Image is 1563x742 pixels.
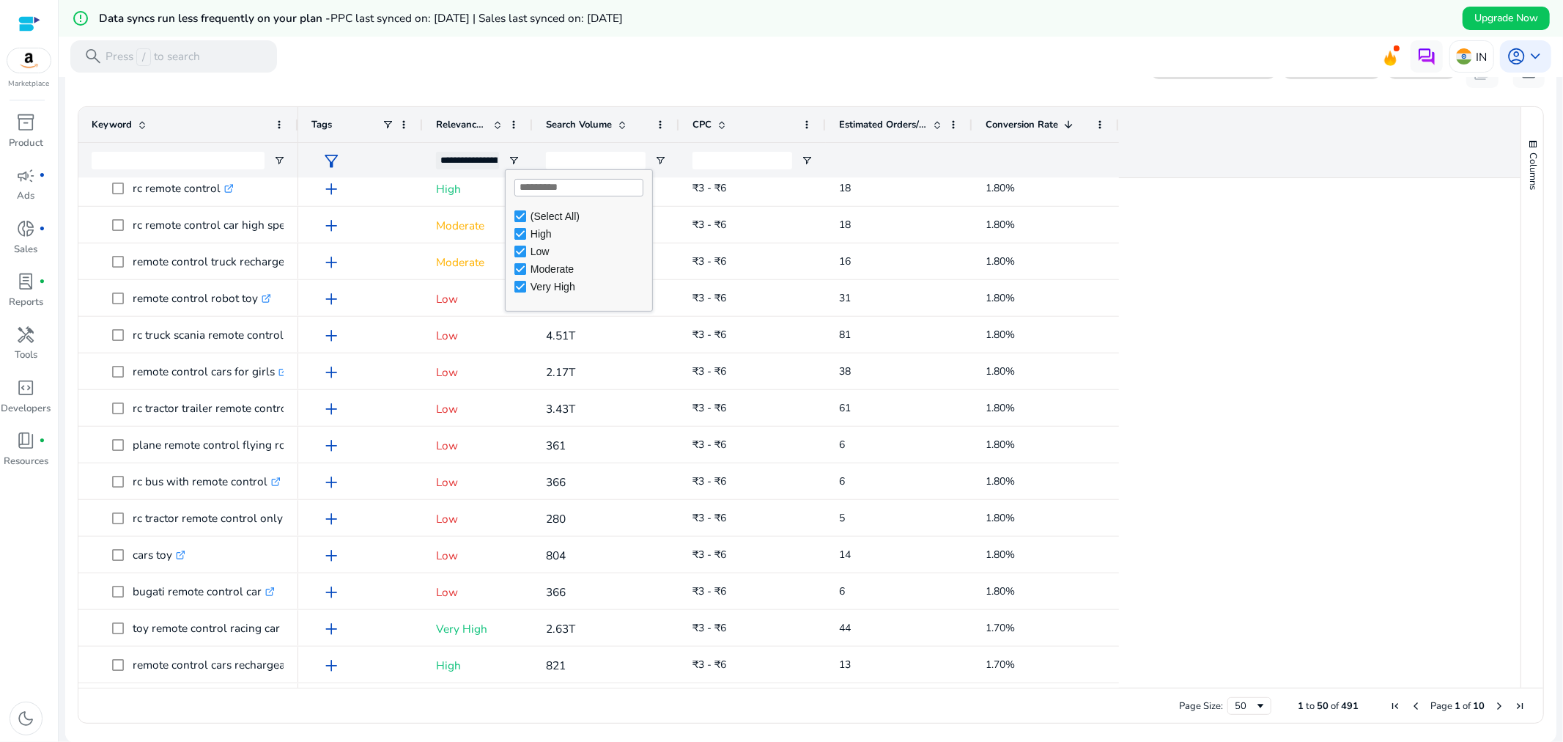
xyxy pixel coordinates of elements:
span: 4.51T [546,328,575,343]
span: Tags [311,118,332,131]
span: 31 [839,291,851,305]
span: add [322,510,341,529]
span: dark_mode [17,709,36,728]
span: 1.80% [986,218,1015,232]
span: 61 [839,401,851,415]
div: 50 [1235,699,1255,713]
span: inventory_2 [17,113,36,132]
span: add [322,473,341,492]
span: ₹3 - ₹6 [692,474,726,488]
span: 366 [546,474,566,490]
p: toy remote control racing car [133,613,293,643]
h5: Data syncs run less frequently on your plan - [99,12,623,25]
p: bugati remote control car [133,576,275,606]
span: 6 [839,474,845,488]
div: Page Size [1227,697,1271,715]
span: ₹3 - ₹6 [692,621,726,635]
span: fiber_manual_record [39,279,45,285]
img: amazon.svg [7,48,51,73]
span: ₹3 - ₹6 [692,364,726,378]
span: of [1463,699,1471,713]
span: 50 [1317,699,1329,713]
div: Column Filter [505,169,653,312]
div: Filter List [506,207,652,295]
span: Page [1430,699,1452,713]
span: add [322,363,341,382]
p: Low [436,394,520,424]
span: 1 [1455,699,1460,713]
span: add [322,620,341,639]
span: 1.80% [986,548,1015,562]
span: Columns [1526,153,1540,190]
span: lab_profile [17,272,36,291]
p: emergency led light rechargeable [133,686,317,716]
p: rc remote control car high speed [133,210,311,240]
span: 5 [839,511,845,525]
span: 3.43T [546,401,575,416]
div: Last Page [1514,700,1526,712]
span: Keyword [92,118,132,131]
span: of [1331,699,1339,713]
span: download [1519,62,1538,81]
p: cars toy [133,540,185,570]
div: Previous Page [1410,700,1422,712]
p: remote control cars for girls [133,356,288,386]
p: rc remote control [133,173,234,203]
span: Conversion Rate [986,118,1058,131]
p: Marketplace [9,78,50,89]
span: ₹3 - ₹6 [692,401,726,415]
span: ₹3 - ₹6 [692,218,726,232]
p: Sales [15,243,38,257]
div: Page Size: [1179,699,1223,713]
span: to [1306,699,1315,713]
p: rc truck scania remote control [133,320,297,350]
span: fiber_manual_record [39,438,45,444]
span: book_4 [17,431,36,450]
span: handyman [17,326,36,345]
button: Open Filter Menu [801,155,813,166]
button: Upgrade Now [1463,7,1550,30]
span: Estimated Orders/Month [839,118,927,131]
span: ₹3 - ₹6 [692,181,726,195]
span: 1.80% [986,181,1015,195]
span: Search Volume [546,118,612,131]
span: 13 [839,658,851,672]
span: ₹3 - ₹6 [692,511,726,525]
p: Very High [436,614,520,644]
mat-icon: error_outline [72,10,89,27]
p: Low [436,577,520,607]
p: Low [436,430,520,460]
img: in.svg [1456,48,1472,65]
span: add [322,326,341,345]
span: add [322,583,341,602]
span: add [322,290,341,309]
span: 1.80% [986,401,1015,415]
span: add [322,436,341,455]
span: 1.70% [986,621,1015,635]
span: 38 [839,364,851,378]
p: Moderate [436,247,520,277]
span: 1 [1298,699,1304,713]
p: Low [436,467,520,497]
p: High [436,174,520,204]
p: Ads [18,189,35,204]
span: 491 [1341,699,1359,713]
span: 366 [546,584,566,600]
div: High [531,228,648,240]
input: Search filter values [514,179,643,196]
span: 1.80% [986,584,1015,598]
p: remote control cars rechargeable under 300 [133,650,370,680]
span: 6 [839,584,845,598]
span: Relevance Score [436,118,487,131]
span: ₹3 - ₹6 [692,584,726,598]
span: 804 [546,548,566,563]
p: remote control truck rechargeable [133,246,319,276]
span: search [84,47,103,66]
span: 1.80% [986,474,1015,488]
div: Very High [531,281,648,293]
span: filter_alt [322,152,341,171]
button: Open Filter Menu [273,155,285,166]
div: Moderate [531,263,648,275]
span: 14 [839,548,851,562]
span: add [322,253,341,272]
